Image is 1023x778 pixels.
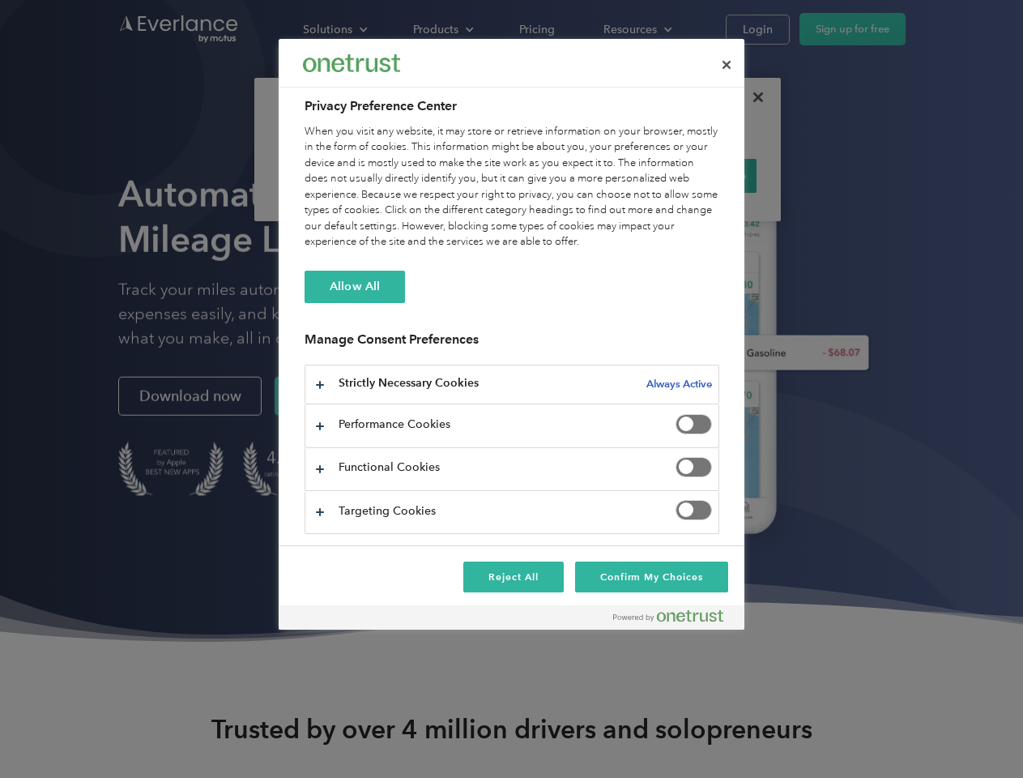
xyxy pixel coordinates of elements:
[303,54,400,71] img: Everlance
[575,562,728,592] button: Confirm My Choices
[709,47,744,83] button: Close
[305,96,719,116] h2: Privacy Preference Center
[305,331,719,357] h3: Manage Consent Preferences
[303,47,400,79] div: Everlance
[305,124,719,250] div: When you visit any website, it may store or retrieve information on your browser, mostly in the f...
[279,39,744,630] div: Preference center
[613,609,736,630] a: Powered by OneTrust Opens in a new Tab
[613,609,723,622] img: Powered by OneTrust Opens in a new Tab
[463,562,564,592] button: Reject All
[279,39,744,630] div: Privacy Preference Center
[305,271,405,303] button: Allow All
